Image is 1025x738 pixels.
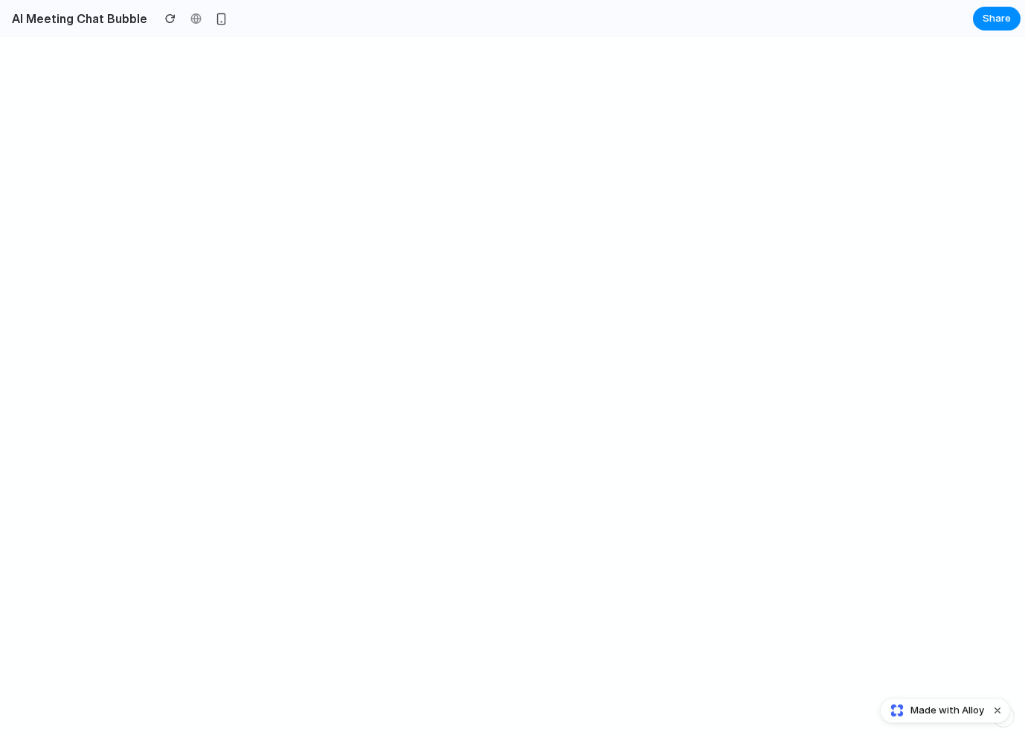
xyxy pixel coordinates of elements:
a: Made with Alloy [881,703,986,718]
button: Dismiss watermark [989,702,1006,719]
span: Made with Alloy [910,703,984,718]
span: Share [983,11,1011,26]
button: Share [973,7,1021,31]
h2: AI Meeting Chat Bubble [6,10,147,28]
